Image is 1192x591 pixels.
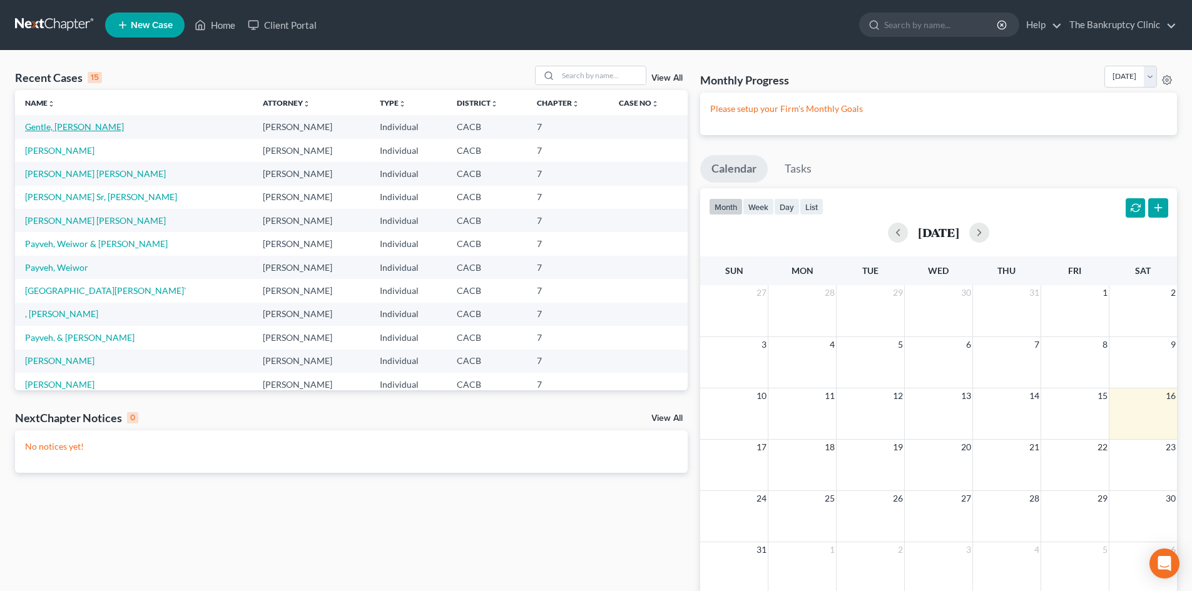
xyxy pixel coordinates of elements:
[527,162,609,185] td: 7
[1101,542,1109,557] span: 5
[558,66,646,84] input: Search by name...
[755,388,768,403] span: 10
[997,265,1016,276] span: Thu
[965,337,972,352] span: 6
[537,98,579,108] a: Chapterunfold_more
[755,542,768,557] span: 31
[651,74,683,83] a: View All
[700,73,789,88] h3: Monthly Progress
[253,209,370,232] td: [PERSON_NAME]
[447,373,527,396] td: CACB
[370,115,447,138] td: Individual
[965,542,972,557] span: 3
[25,332,135,343] a: Payveh, & [PERSON_NAME]
[1164,491,1177,506] span: 30
[370,256,447,279] td: Individual
[1096,388,1109,403] span: 15
[527,326,609,349] td: 7
[862,265,879,276] span: Tue
[25,355,94,366] a: [PERSON_NAME]
[743,198,774,215] button: week
[457,98,498,108] a: Districtunfold_more
[253,115,370,138] td: [PERSON_NAME]
[527,256,609,279] td: 7
[897,542,904,557] span: 2
[370,139,447,162] td: Individual
[25,98,55,108] a: Nameunfold_more
[25,191,177,202] a: [PERSON_NAME] Sr, [PERSON_NAME]
[399,100,406,108] i: unfold_more
[370,162,447,185] td: Individual
[370,186,447,209] td: Individual
[447,232,527,255] td: CACB
[1169,337,1177,352] span: 9
[774,198,800,215] button: day
[370,209,447,232] td: Individual
[823,491,836,506] span: 25
[370,303,447,326] td: Individual
[127,412,138,423] div: 0
[303,100,310,108] i: unfold_more
[928,265,949,276] span: Wed
[447,279,527,302] td: CACB
[447,186,527,209] td: CACB
[370,232,447,255] td: Individual
[773,155,823,183] a: Tasks
[1028,388,1041,403] span: 14
[25,440,678,453] p: No notices yet!
[897,337,904,352] span: 5
[25,215,166,226] a: [PERSON_NAME] [PERSON_NAME]
[447,326,527,349] td: CACB
[447,139,527,162] td: CACB
[1101,337,1109,352] span: 8
[253,303,370,326] td: [PERSON_NAME]
[892,440,904,455] span: 19
[710,103,1167,115] p: Please setup your Firm's Monthly Goals
[918,226,959,239] h2: [DATE]
[263,98,310,108] a: Attorneyunfold_more
[527,232,609,255] td: 7
[25,285,186,296] a: [GEOGRAPHIC_DATA][PERSON_NAME]`
[370,350,447,373] td: Individual
[188,14,242,36] a: Home
[253,186,370,209] td: [PERSON_NAME]
[823,388,836,403] span: 11
[527,115,609,138] td: 7
[960,388,972,403] span: 13
[447,209,527,232] td: CACB
[527,303,609,326] td: 7
[131,21,173,30] span: New Case
[370,279,447,302] td: Individual
[527,209,609,232] td: 7
[242,14,323,36] a: Client Portal
[88,72,102,83] div: 15
[527,139,609,162] td: 7
[1149,548,1179,578] div: Open Intercom Messenger
[25,262,88,273] a: Payveh, Weiwor
[527,279,609,302] td: 7
[527,373,609,396] td: 7
[25,121,124,132] a: Gentle, [PERSON_NAME]
[709,198,743,215] button: month
[651,100,659,108] i: unfold_more
[1028,491,1041,506] span: 28
[1169,285,1177,300] span: 2
[447,350,527,373] td: CACB
[823,440,836,455] span: 18
[25,238,168,249] a: Payveh, Weiwor & [PERSON_NAME]
[1164,388,1177,403] span: 16
[619,98,659,108] a: Case Nounfold_more
[700,155,768,183] a: Calendar
[792,265,813,276] span: Mon
[447,115,527,138] td: CACB
[370,373,447,396] td: Individual
[1096,491,1109,506] span: 29
[800,198,823,215] button: list
[15,410,138,425] div: NextChapter Notices
[1033,337,1041,352] span: 7
[1063,14,1176,36] a: The Bankruptcy Clinic
[960,440,972,455] span: 20
[1028,285,1041,300] span: 31
[960,491,972,506] span: 27
[370,326,447,349] td: Individual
